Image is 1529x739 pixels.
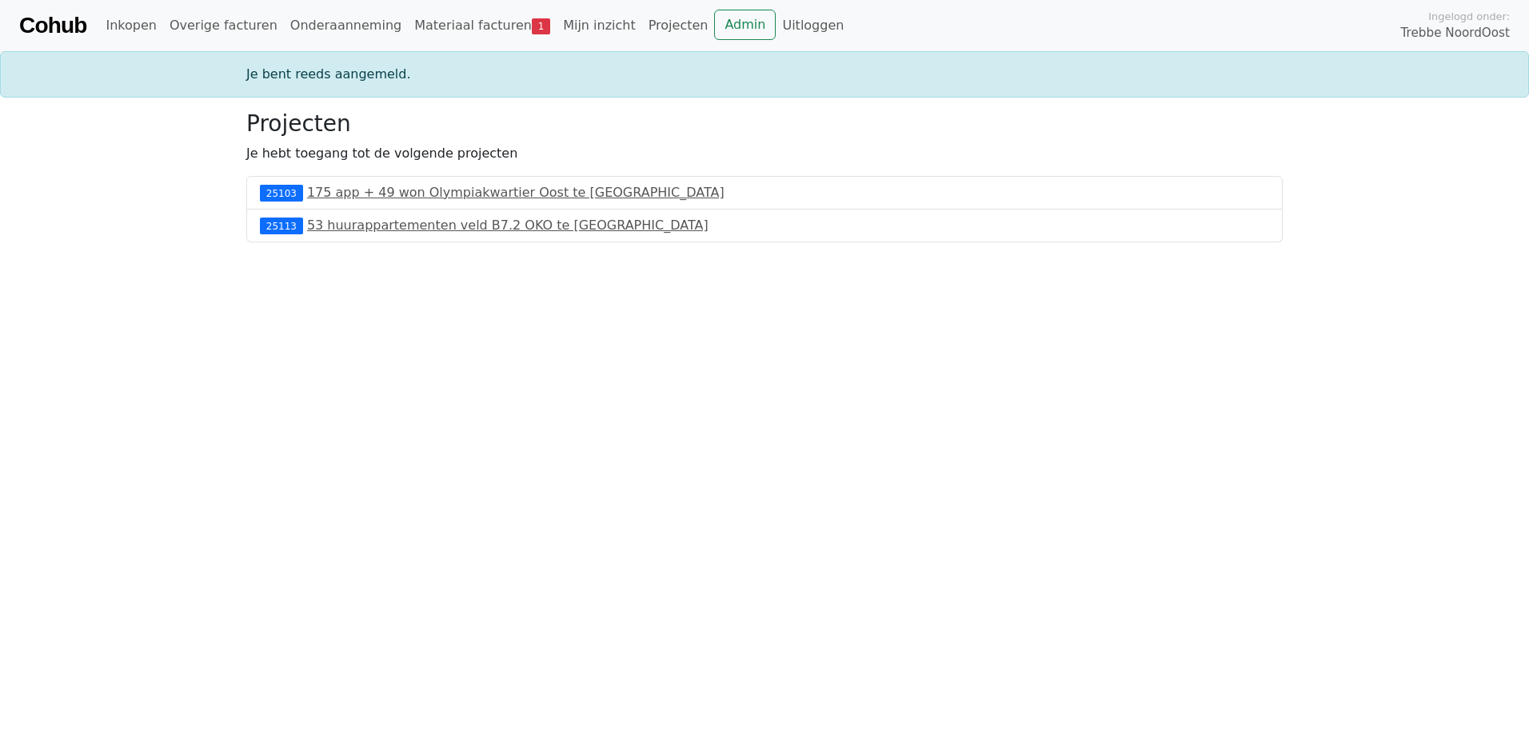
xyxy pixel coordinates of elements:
a: Projecten [642,10,715,42]
p: Je hebt toegang tot de volgende projecten [246,144,1283,163]
a: Inkopen [99,10,162,42]
div: Je bent reeds aangemeld. [237,65,1292,84]
span: Trebbe NoordOost [1401,24,1510,42]
a: Cohub [19,6,86,45]
a: Uitloggen [776,10,850,42]
a: Admin [714,10,776,40]
span: Ingelogd onder: [1428,9,1510,24]
a: Onderaanneming [284,10,408,42]
a: 175 app + 49 won Olympiakwartier Oost te [GEOGRAPHIC_DATA] [307,185,725,200]
h3: Projecten [246,110,1283,138]
a: 53 huurappartementen veld B7.2 OKO te [GEOGRAPHIC_DATA] [307,218,709,233]
a: Materiaal facturen1 [408,10,557,42]
a: Overige facturen [163,10,284,42]
div: 25113 [260,218,303,234]
a: Mijn inzicht [557,10,642,42]
span: 1 [532,18,550,34]
div: 25103 [260,185,303,201]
